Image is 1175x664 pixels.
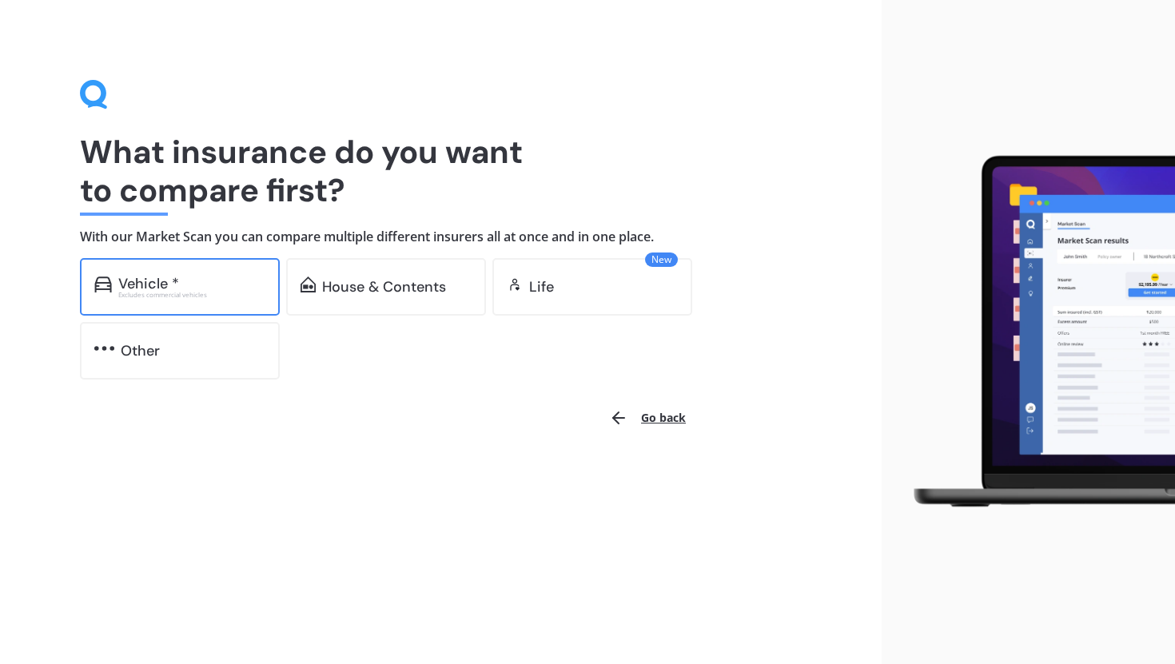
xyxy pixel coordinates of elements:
[322,279,446,295] div: House & Contents
[80,229,802,245] h4: With our Market Scan you can compare multiple different insurers all at once and in one place.
[94,340,114,356] img: other.81dba5aafe580aa69f38.svg
[507,276,523,292] img: life.f720d6a2d7cdcd3ad642.svg
[529,279,554,295] div: Life
[118,276,179,292] div: Vehicle *
[94,276,112,292] img: car.f15378c7a67c060ca3f3.svg
[599,399,695,437] button: Go back
[645,252,678,267] span: New
[301,276,316,292] img: home-and-contents.b802091223b8502ef2dd.svg
[80,133,802,209] h1: What insurance do you want to compare first?
[121,343,160,359] div: Other
[118,292,265,298] div: Excludes commercial vehicles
